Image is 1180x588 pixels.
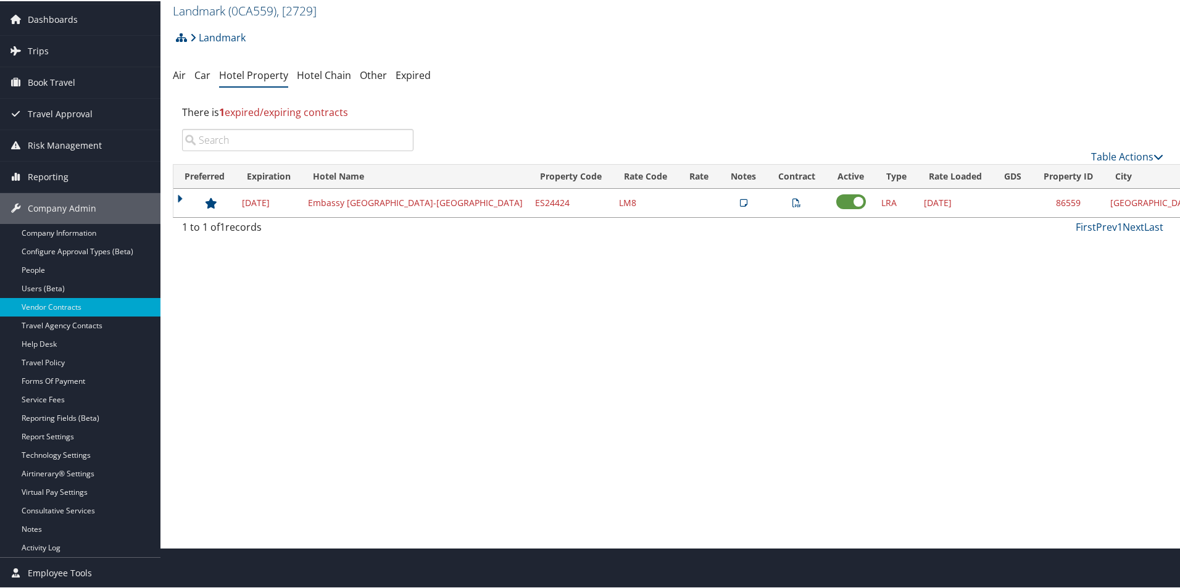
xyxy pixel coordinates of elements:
[1032,164,1104,188] th: Property ID: activate to sort column ascending
[194,67,210,81] a: Car
[875,188,918,216] td: LRA
[993,164,1032,188] th: GDS: activate to sort column ascending
[767,164,826,188] th: Contract: activate to sort column ascending
[219,67,288,81] a: Hotel Property
[529,164,613,188] th: Property Code: activate to sort column ascending
[28,35,49,65] span: Trips
[173,164,236,188] th: Preferred: activate to sort column ascending
[190,24,246,49] a: Landmark
[302,164,529,188] th: Hotel Name: activate to sort column ascending
[182,218,413,239] div: 1 to 1 of records
[529,188,613,216] td: ES24424
[28,97,93,128] span: Travel Approval
[1144,219,1163,233] a: Last
[236,188,302,216] td: [DATE]
[28,66,75,97] span: Book Travel
[720,164,767,188] th: Notes: activate to sort column ascending
[1076,219,1096,233] a: First
[173,67,186,81] a: Air
[276,1,317,18] span: , [ 2729 ]
[28,129,102,160] span: Risk Management
[826,164,875,188] th: Active: activate to sort column ascending
[297,67,351,81] a: Hotel Chain
[1096,219,1117,233] a: Prev
[302,188,529,216] td: Embassy [GEOGRAPHIC_DATA]-[GEOGRAPHIC_DATA]
[28,557,92,587] span: Employee Tools
[219,104,348,118] span: expired/expiring contracts
[228,1,276,18] span: ( 0CA559 )
[1123,219,1144,233] a: Next
[182,128,413,150] input: Search
[28,3,78,34] span: Dashboards
[28,160,69,191] span: Reporting
[220,219,225,233] span: 1
[219,104,225,118] strong: 1
[1091,149,1163,162] a: Table Actions
[396,67,431,81] a: Expired
[1117,219,1123,233] a: 1
[28,192,96,223] span: Company Admin
[918,188,993,216] td: [DATE]
[1032,188,1104,216] td: 86559
[875,164,918,188] th: Type: activate to sort column ascending
[173,94,1173,128] div: There is
[173,1,317,18] a: Landmark
[236,164,302,188] th: Expiration: activate to sort column descending
[613,188,678,216] td: LM8
[678,164,720,188] th: Rate: activate to sort column ascending
[360,67,387,81] a: Other
[613,164,678,188] th: Rate Code: activate to sort column ascending
[918,164,993,188] th: Rate Loaded: activate to sort column ascending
